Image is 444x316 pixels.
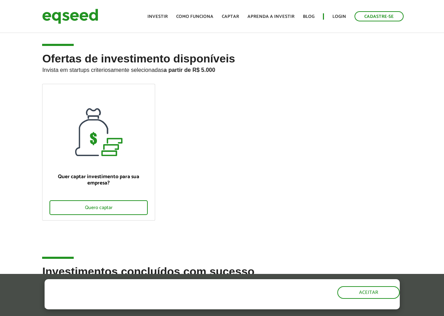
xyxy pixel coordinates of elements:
[247,14,294,19] a: Aprenda a investir
[332,14,346,19] a: Login
[337,286,400,299] button: Aceitar
[137,303,218,309] a: política de privacidade e de cookies
[45,303,258,309] p: Ao clicar em "aceitar", você aceita nossa .
[42,7,98,26] img: EqSeed
[42,84,155,221] a: Quer captar investimento para sua empresa? Quero captar
[147,14,168,19] a: Investir
[42,265,402,288] h2: Investimentos concluídos com sucesso
[45,279,258,301] h5: O site da EqSeed utiliza cookies para melhorar sua navegação.
[303,14,314,19] a: Blog
[49,174,147,186] p: Quer captar investimento para sua empresa?
[42,53,402,84] h2: Ofertas de investimento disponíveis
[49,200,147,215] div: Quero captar
[42,65,402,73] p: Invista em startups criteriosamente selecionadas
[164,67,215,73] strong: a partir de R$ 5.000
[176,14,213,19] a: Como funciona
[354,11,404,21] a: Cadastre-se
[222,14,239,19] a: Captar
